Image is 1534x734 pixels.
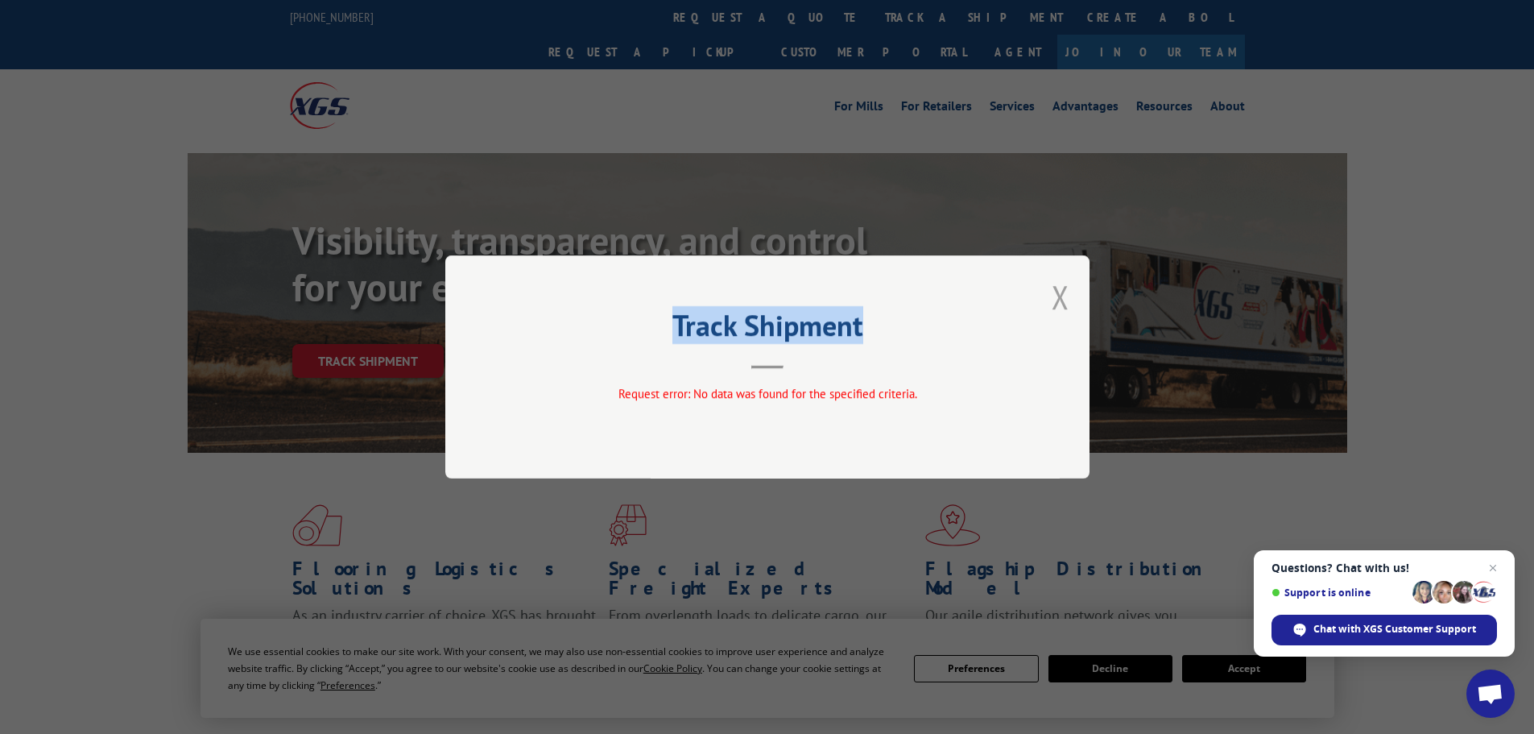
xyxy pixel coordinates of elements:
[1483,558,1503,578] span: Close chat
[1313,622,1476,637] span: Chat with XGS Customer Support
[618,386,916,401] span: Request error: No data was found for the specified criteria.
[1052,276,1069,318] button: Close modal
[1271,587,1407,599] span: Support is online
[1466,670,1515,718] div: Open chat
[526,314,1009,345] h2: Track Shipment
[1271,562,1497,574] span: Questions? Chat with us!
[1271,615,1497,645] div: Chat with XGS Customer Support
